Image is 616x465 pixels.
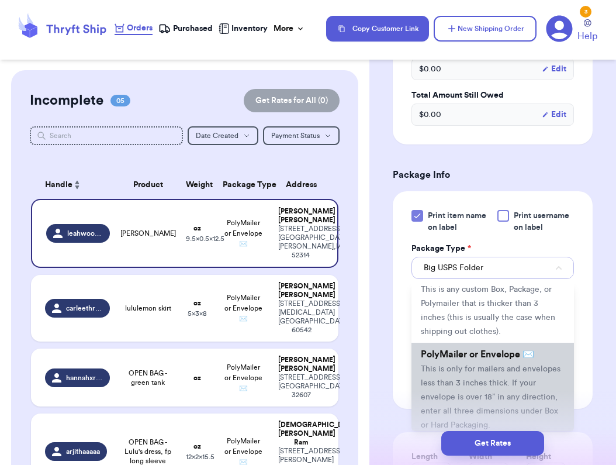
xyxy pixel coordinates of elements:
span: Print item name on label [428,210,490,233]
button: Copy Customer Link [326,16,429,42]
div: 3 [580,6,591,18]
strong: oz [193,443,201,450]
button: Get Rates [441,431,544,456]
span: PolyMailer or Envelope ✉️ [224,294,262,322]
div: [PERSON_NAME] [PERSON_NAME] [278,282,325,299]
button: New Shipping Order [434,16,537,42]
span: $ 0.00 [419,63,441,75]
span: hannahxrizzo [66,373,103,383]
a: Help [577,19,597,43]
span: Date Created [196,132,238,139]
button: Get Rates for All (0) [244,89,340,112]
span: This is any custom Box, Package, or Polymailer that is thicker than 3 inches (this is usually the... [421,285,555,336]
span: Handle [45,179,72,191]
div: [PERSON_NAME] [PERSON_NAME] [278,207,324,225]
span: 12 x 2 x 15.5 [186,453,214,460]
label: Total Amount Still Owed [411,89,574,101]
span: arjithaaaaa [66,447,100,456]
button: Sort ascending [72,178,82,192]
span: This is only for mailers and envelopes less than 3 inches thick. If your envelope is over 18” in ... [421,365,560,429]
a: 3 [546,15,573,42]
a: Purchased [158,23,213,35]
th: Package Type [216,171,271,199]
span: OPEN BAG - green tank [124,368,171,387]
span: carleethrifts [66,304,103,313]
span: [PERSON_NAME] [120,229,176,238]
strong: oz [193,225,201,232]
div: More [274,23,305,35]
h2: Incomplete [30,91,103,110]
span: Help [577,29,597,43]
span: Inventory [231,23,268,35]
button: Edit [542,109,566,120]
button: Payment Status [263,126,340,145]
th: Address [271,171,339,199]
label: Package Type [411,243,471,254]
th: Weight [179,171,216,199]
span: $ 0.00 [419,109,441,120]
span: 5 x 3 x 8 [188,310,207,317]
a: Orders [115,22,153,35]
span: lululemon skirt [125,304,171,313]
h3: Package Info [393,168,593,182]
span: PolyMailer or Envelope ✉️ [224,219,262,247]
th: Product [117,171,178,199]
button: Date Created [188,126,258,145]
span: PolyMailer or Envelope ✉️ [421,350,534,359]
button: Big USPS Folder [411,257,574,279]
span: Big USPS Folder [424,262,483,274]
strong: oz [193,299,201,306]
div: [DEMOGRAPHIC_DATA] [PERSON_NAME] Ram [278,421,325,447]
div: [STREET_ADDRESS] [GEOGRAPHIC_DATA] , FL 32607 [278,373,325,399]
button: Edit [542,63,566,75]
a: Inventory [219,23,268,35]
div: [STREET_ADDRESS][MEDICAL_DATA] [GEOGRAPHIC_DATA] , IL 60542 [278,299,325,335]
span: Purchased [173,23,213,35]
strong: oz [193,374,201,381]
span: PolyMailer or Envelope ✉️ [224,364,262,392]
span: leahwoosley [67,229,103,238]
span: Payment Status [271,132,320,139]
span: 9.5 x 0.5 x 12.5 [186,235,224,242]
span: Print username on label [514,210,574,233]
span: Orders [127,22,153,34]
span: 05 [110,95,130,106]
div: [STREET_ADDRESS] [GEOGRAPHIC_DATA][PERSON_NAME] , IA 52314 [278,225,324,260]
input: Search [30,126,183,145]
div: [PERSON_NAME] [PERSON_NAME] [278,356,325,373]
